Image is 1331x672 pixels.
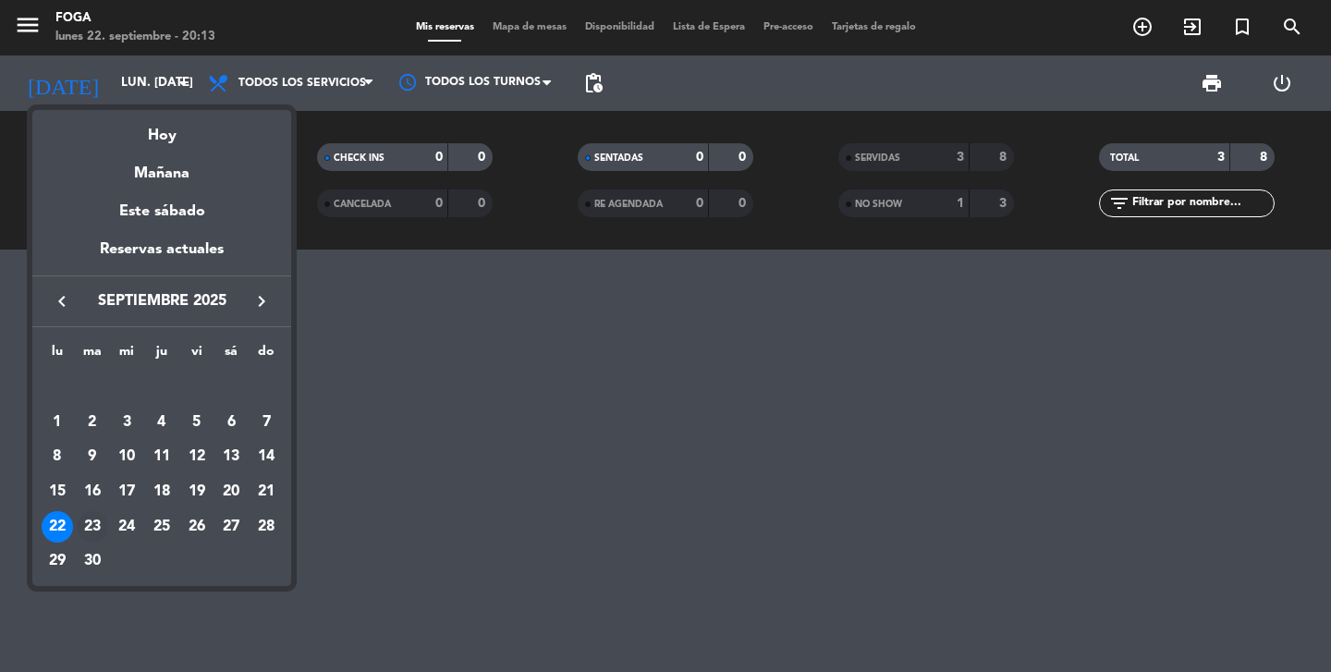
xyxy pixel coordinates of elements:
div: 29 [42,545,73,577]
div: 17 [111,476,142,507]
td: 25 de septiembre de 2025 [144,509,179,544]
td: 10 de septiembre de 2025 [109,440,144,475]
td: 29 de septiembre de 2025 [40,544,75,580]
div: 2 [77,407,108,438]
td: 2 de septiembre de 2025 [75,405,110,440]
div: 21 [250,476,282,507]
td: 12 de septiembre de 2025 [179,440,214,475]
td: 23 de septiembre de 2025 [75,509,110,544]
div: 5 [181,407,213,438]
td: 15 de septiembre de 2025 [40,474,75,509]
div: 6 [215,407,247,438]
th: martes [75,341,110,370]
td: 7 de septiembre de 2025 [249,405,284,440]
i: keyboard_arrow_left [51,290,73,312]
div: 19 [181,476,213,507]
div: 8 [42,441,73,472]
td: 5 de septiembre de 2025 [179,405,214,440]
th: sábado [214,341,250,370]
div: 23 [77,511,108,543]
div: Mañana [32,148,291,186]
td: 6 de septiembre de 2025 [214,405,250,440]
th: miércoles [109,341,144,370]
td: SEP. [40,370,284,405]
div: 25 [146,511,177,543]
th: viernes [179,341,214,370]
td: 16 de septiembre de 2025 [75,474,110,509]
div: 11 [146,441,177,472]
div: 9 [77,441,108,472]
td: 4 de septiembre de 2025 [144,405,179,440]
td: 9 de septiembre de 2025 [75,440,110,475]
div: 13 [215,441,247,472]
div: 27 [215,511,247,543]
div: 26 [181,511,213,543]
div: 22 [42,511,73,543]
td: 14 de septiembre de 2025 [249,440,284,475]
div: 20 [215,476,247,507]
div: 3 [111,407,142,438]
div: 14 [250,441,282,472]
td: 8 de septiembre de 2025 [40,440,75,475]
td: 20 de septiembre de 2025 [214,474,250,509]
div: 30 [77,545,108,577]
td: 18 de septiembre de 2025 [144,474,179,509]
div: 1 [42,407,73,438]
th: jueves [144,341,179,370]
div: 16 [77,476,108,507]
th: lunes [40,341,75,370]
div: 24 [111,511,142,543]
div: Hoy [32,110,291,148]
td: 17 de septiembre de 2025 [109,474,144,509]
td: 1 de septiembre de 2025 [40,405,75,440]
div: 12 [181,441,213,472]
td: 26 de septiembre de 2025 [179,509,214,544]
td: 21 de septiembre de 2025 [249,474,284,509]
td: 3 de septiembre de 2025 [109,405,144,440]
td: 30 de septiembre de 2025 [75,544,110,580]
div: 10 [111,441,142,472]
button: keyboard_arrow_left [45,289,79,313]
td: 13 de septiembre de 2025 [214,440,250,475]
td: 11 de septiembre de 2025 [144,440,179,475]
td: 27 de septiembre de 2025 [214,509,250,544]
span: septiembre 2025 [79,289,245,313]
button: keyboard_arrow_right [245,289,278,313]
div: 4 [146,407,177,438]
div: 18 [146,476,177,507]
div: 7 [250,407,282,438]
td: 22 de septiembre de 2025 [40,509,75,544]
i: keyboard_arrow_right [250,290,273,312]
td: 28 de septiembre de 2025 [249,509,284,544]
td: 19 de septiembre de 2025 [179,474,214,509]
div: 15 [42,476,73,507]
th: domingo [249,341,284,370]
td: 24 de septiembre de 2025 [109,509,144,544]
div: Reservas actuales [32,238,291,275]
div: Este sábado [32,186,291,238]
div: 28 [250,511,282,543]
